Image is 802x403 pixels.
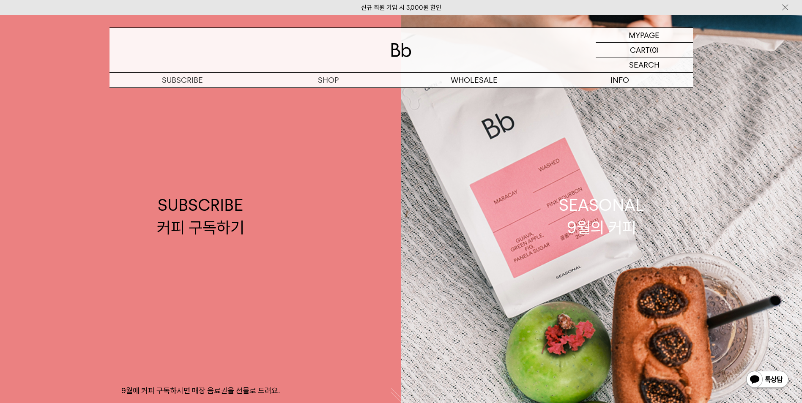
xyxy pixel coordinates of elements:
[547,73,693,87] p: INFO
[109,73,255,87] a: SUBSCRIBE
[629,28,660,42] p: MYPAGE
[630,43,650,57] p: CART
[629,57,660,72] p: SEARCH
[401,73,547,87] p: WHOLESALE
[596,28,693,43] a: MYPAGE
[391,43,411,57] img: 로고
[361,4,441,11] a: 신규 회원 가입 시 3,000원 할인
[745,370,789,390] img: 카카오톡 채널 1:1 채팅 버튼
[157,194,244,239] div: SUBSCRIBE 커피 구독하기
[255,73,401,87] a: SHOP
[559,194,644,239] div: SEASONAL 9월의 커피
[650,43,659,57] p: (0)
[596,43,693,57] a: CART (0)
